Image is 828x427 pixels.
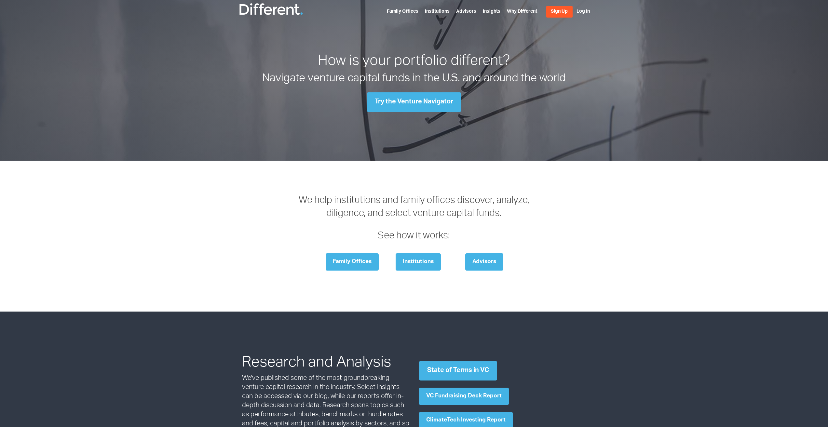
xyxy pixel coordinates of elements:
a: Insights [483,9,500,14]
h2: Navigate venture capital funds in the U.S. and around the world [237,72,591,87]
h2: Research and Analysis [242,353,409,374]
a: Family Offices [326,253,379,271]
a: Institutions [396,253,441,271]
a: Try the Venture Navigator [367,92,461,112]
a: Log In [577,9,590,14]
a: State of Terms in VC [419,361,497,380]
h1: How is your portfolio different? [237,52,591,72]
img: Different Funds [238,3,304,16]
a: Family Offices [387,9,418,14]
p: See how it works: [297,230,531,243]
a: Institutions [425,9,450,14]
a: Advisors [456,9,476,14]
h3: We help institutions and family offices discover, analyze, diligence, and select venture capital ... [297,194,531,243]
a: Advisors [465,253,503,271]
a: VC Fundraising Deck Report [419,388,509,405]
a: Why Different [507,9,537,14]
a: Sign Up [546,6,573,18]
